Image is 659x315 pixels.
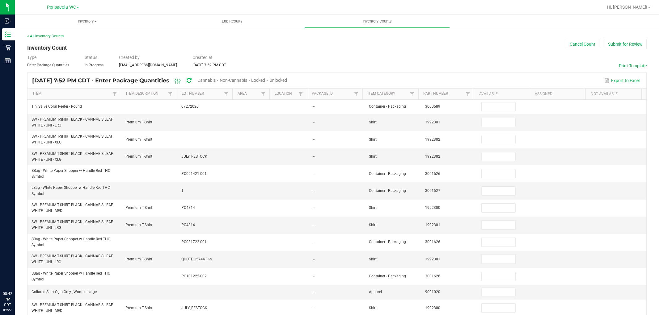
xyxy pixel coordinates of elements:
[425,306,440,310] span: 1992300
[119,55,140,60] span: Created by
[369,172,406,176] span: Container - Packaging
[313,172,315,176] span: --
[181,104,199,109] span: 07272020
[566,39,599,49] button: Cancel Count
[251,78,265,83] span: Locked
[369,137,377,142] span: Shirt
[530,89,586,100] th: Assigned
[181,274,207,278] span: PO101222-002
[32,203,113,213] span: SW - PREMIUM T-SHIRT BLACK - CANNABIS LEAF WHITE - UNI - MED
[369,120,377,124] span: Shirt
[313,137,315,142] span: --
[125,306,152,310] span: Premium T-Shirt
[47,5,76,10] span: Pensacola WC
[6,266,25,284] iframe: Resource center
[125,137,152,142] span: Premium T-Shirt
[32,104,82,109] span: Tin, Salve Coral Reefer - Round
[425,274,440,278] span: 3001626
[313,104,315,109] span: --
[5,44,11,51] inline-svg: Retail
[182,91,222,96] a: Lot NumberSortable
[181,205,195,210] span: PO4814
[33,91,111,96] a: ItemSortable
[425,154,440,159] span: 1992302
[313,154,315,159] span: --
[27,55,36,60] span: Type
[369,306,377,310] span: Shirt
[32,117,113,127] span: SW - PREMIUM T-SHIRT BLACK - CANNABIS LEAF WHITE - UNI - LRG
[425,189,440,193] span: 3001627
[3,291,12,308] p: 08:42 PM CDT
[368,91,408,96] a: Item CategorySortable
[425,223,440,227] span: 1992301
[585,89,641,100] th: Not Available
[192,55,213,60] span: Created at
[5,58,11,64] inline-svg: Reports
[15,15,160,28] a: Inventory
[181,257,212,261] span: QUOTE 1574411-9
[32,134,113,144] span: SW - PREMIUM T-SHIRT BLACK - CANNABIS LEAF WHITE - UNI - XLG
[313,120,315,124] span: --
[181,154,207,159] span: JULY_RESTOCK
[27,63,69,67] span: Enter Package Quantities
[5,31,11,37] inline-svg: Inventory
[313,257,315,261] span: --
[111,90,118,98] a: Filter
[313,240,315,244] span: --
[32,237,110,247] span: SBag - White Paper Shopper w Handle Red THC Symbol
[238,91,260,96] a: AreaSortable
[260,90,267,98] a: Filter
[607,5,647,10] span: Hi, [PERSON_NAME]!
[197,78,216,83] span: Cannabis
[425,257,440,261] span: 1992301
[213,19,251,24] span: Lab Results
[425,172,440,176] span: 3001626
[32,271,110,281] span: SBag - White Paper Shopper w Handle Red THC Symbol
[275,91,297,96] a: LocationSortable
[305,15,450,28] a: Inventory Counts
[181,240,207,244] span: PO031722-001
[181,306,207,310] span: JULY_RESTOCK
[85,63,103,67] span: In Progress
[313,205,315,210] span: --
[604,39,647,49] button: Submit for Review
[474,89,530,100] th: Available
[297,90,304,98] a: Filter
[119,63,177,67] span: [EMAIL_ADDRESS][DOMAIN_NAME]
[181,172,207,176] span: PO091421-001
[313,306,315,310] span: --
[425,240,440,244] span: 3001626
[85,55,97,60] span: Status
[603,75,641,86] button: Export to Excel
[369,189,406,193] span: Container - Packaging
[32,303,113,313] span: SW - PREMIUM T-SHIRT BLACK - CANNABIS LEAF WHITE - UNI - MED
[313,274,315,278] span: --
[32,151,113,162] span: SW - PREMIUM T-SHIRT BLACK - CANNABIS LEAF WHITE - UNI - XLG
[369,274,406,278] span: Container - Packaging
[222,90,230,98] a: Filter
[32,220,113,230] span: SW - PREMIUM T-SHIRT BLACK - CANNABIS LEAF WHITE - UNI - LRG
[125,257,152,261] span: Premium T-Shirt
[408,90,416,98] a: Filter
[313,223,315,227] span: --
[32,168,110,179] span: SBag - White Paper Shopper w Handle Red THC Symbol
[425,137,440,142] span: 1992302
[425,120,440,124] span: 1992301
[312,91,353,96] a: Package IdSortable
[3,308,12,312] p: 09/27
[313,290,315,294] span: --
[181,223,195,227] span: PO4814
[15,19,159,24] span: Inventory
[192,63,226,67] span: [DATE] 7:52 PM CDT
[32,254,113,264] span: SW - PREMIUM T-SHIRT BLACK - CANNABIS LEAF WHITE - UNI - LRG
[354,19,400,24] span: Inventory Counts
[160,15,305,28] a: Lab Results
[423,91,464,96] a: Part NumberSortable
[181,189,184,193] span: 1
[369,223,377,227] span: Shirt
[425,290,440,294] span: 9001020
[32,75,292,86] div: [DATE] 7:52 PM CDT - Enter Package Quantities
[220,78,247,83] span: Non-Cannabis
[369,240,406,244] span: Container - Packaging
[125,120,152,124] span: Premium T-Shirt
